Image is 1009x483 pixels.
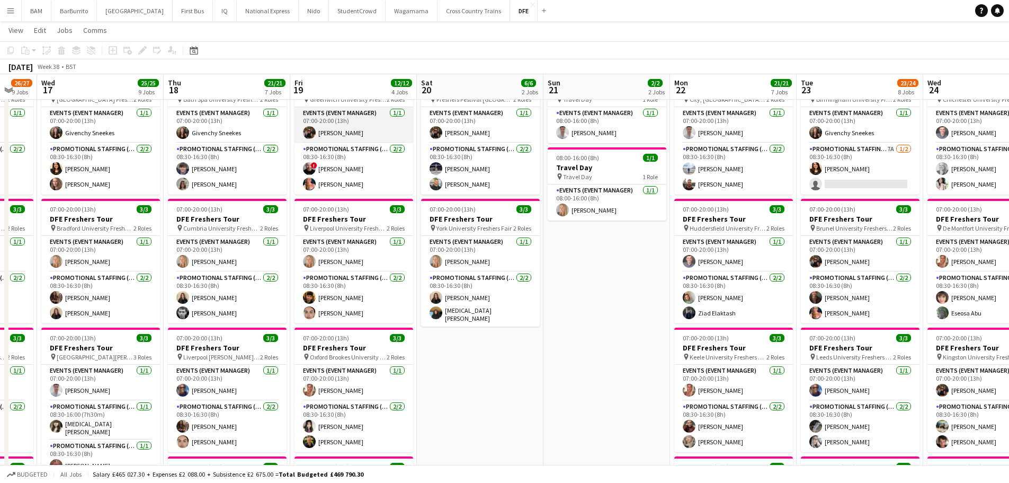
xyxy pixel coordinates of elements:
[419,84,433,96] span: 20
[51,1,97,21] button: BarBurrito
[35,63,61,71] span: Week 38
[766,353,784,361] span: 2 Roles
[548,147,666,221] div: 08:00-16:00 (8h)1/1Travel Day Travel Day1 RoleEvents (Event Manager)1/108:00-16:00 (8h)[PERSON_NAME]
[41,143,160,195] app-card-role: Promotional Staffing (Brand Ambassadors)2/208:30-16:30 (8h)[PERSON_NAME][PERSON_NAME]
[41,401,160,440] app-card-role: Promotional Staffing (Brand Ambassadors)1/108:30-16:00 (7h30m)[MEDICAL_DATA][PERSON_NAME]
[809,205,855,213] span: 07:00-20:00 (13h)
[936,205,982,213] span: 07:00-20:00 (13h)
[58,470,84,478] span: All jobs
[674,401,793,452] app-card-role: Promotional Staffing (Brand Ambassadors)2/208:30-16:30 (8h)[PERSON_NAME][PERSON_NAME]
[97,1,173,21] button: [GEOGRAPHIC_DATA]
[893,353,911,361] span: 2 Roles
[799,84,813,96] span: 23
[674,199,793,323] app-job-card: 07:00-20:00 (13h)3/3DFE Freshers Tour Huddersfield University Freshers Fair2 RolesEvents (Event M...
[896,334,911,342] span: 3/3
[421,199,540,327] div: 07:00-20:00 (13h)3/3DFE Freshers Tour York University Freshers Fair2 RolesEvents (Event Manager)1...
[5,469,49,480] button: Budgeted
[50,334,96,342] span: 07:00-20:00 (13h)
[168,199,287,323] app-job-card: 07:00-20:00 (13h)3/3DFE Freshers Tour Cumbria University Freshers Fair2 RolesEvents (Event Manage...
[771,79,792,87] span: 21/21
[674,365,793,401] app-card-role: Events (Event Manager)1/107:00-20:00 (13h)[PERSON_NAME]
[548,70,666,143] app-job-card: 08:00-16:00 (8h)1/1Travel Day Travel Day1 RoleEvents (Event Manager)1/108:00-16:00 (8h)[PERSON_NAME]
[421,70,540,195] app-job-card: 07:00-20:00 (13h)3/3DFE Freshers Tour Freshers Festival [GEOGRAPHIC_DATA]2 RolesEvents (Event Man...
[674,78,688,87] span: Mon
[936,463,982,471] span: 07:00-20:00 (13h)
[294,343,413,353] h3: DFE Freshers Tour
[137,334,151,342] span: 3/3
[168,107,287,143] app-card-role: Events (Event Manager)1/107:00-20:00 (13h)Givenchy Sneekes
[896,205,911,213] span: 3/3
[52,23,77,37] a: Jobs
[690,353,766,361] span: Keele University Freshers Fair
[137,205,151,213] span: 3/3
[57,224,133,232] span: Bradford University Freshers Fair
[265,88,285,96] div: 7 Jobs
[294,199,413,323] app-job-card: 07:00-20:00 (13h)3/3DFE Freshers Tour Liverpool University Freshers Fair2 RolesEvents (Event Mana...
[183,224,260,232] span: Cumbria University Freshers Fair
[41,107,160,143] app-card-role: Events (Event Manager)1/107:00-20:00 (13h)Givenchy Sneekes
[168,343,287,353] h3: DFE Freshers Tour
[66,63,76,71] div: BST
[430,205,476,213] span: 07:00-20:00 (13h)
[213,1,237,21] button: IQ
[41,78,55,87] span: Wed
[896,463,911,471] span: 3/3
[176,463,222,471] span: 07:00-20:00 (13h)
[12,88,32,96] div: 9 Jobs
[683,463,729,471] span: 07:00-20:00 (13h)
[893,224,911,232] span: 2 Roles
[683,205,729,213] span: 07:00-20:00 (13h)
[133,353,151,361] span: 3 Roles
[801,328,919,452] app-job-card: 07:00-20:00 (13h)3/3DFE Freshers Tour Leeds University Freshers Fair2 RolesEvents (Event Manager)...
[41,214,160,224] h3: DFE Freshers Tour
[770,205,784,213] span: 3/3
[809,463,855,471] span: 07:00-20:00 (13h)
[391,79,412,87] span: 12/12
[390,463,405,471] span: 3/3
[138,88,158,96] div: 9 Jobs
[303,463,349,471] span: 07:00-20:00 (13h)
[17,471,48,478] span: Budgeted
[390,205,405,213] span: 3/3
[7,224,25,232] span: 2 Roles
[770,334,784,342] span: 3/3
[674,70,793,195] app-job-card: 07:00-20:00 (13h)3/3DFE Freshers Tour City, [GEOGRAPHIC_DATA] Freshers Fair2 RolesEvents (Event M...
[770,463,784,471] span: 3/3
[41,440,160,476] app-card-role: Promotional Staffing (Brand Ambassadors)1/108:30-16:30 (8h)[PERSON_NAME]
[41,365,160,401] app-card-role: Events (Event Manager)1/107:00-20:00 (13h)[PERSON_NAME]
[168,70,287,195] app-job-card: 07:00-20:00 (13h)3/3DFE Freshers Tour Bath Spa University Freshers Fair2 RolesEvents (Event Manag...
[41,328,160,476] div: 07:00-20:00 (13h)3/3DFE Freshers Tour [GEOGRAPHIC_DATA][PERSON_NAME][DEMOGRAPHIC_DATA] Freshers F...
[173,1,213,21] button: First Bus
[546,84,560,96] span: 21
[898,88,918,96] div: 8 Jobs
[294,236,413,272] app-card-role: Events (Event Manager)1/107:00-20:00 (13h)[PERSON_NAME]
[801,78,813,87] span: Tue
[294,70,413,195] div: 07:00-20:00 (13h)3/3DFE Freshers Tour Greenwich University Freshers Fair2 RolesEvents (Event Mana...
[294,78,303,87] span: Fri
[801,236,919,272] app-card-role: Events (Event Manager)1/107:00-20:00 (13h)[PERSON_NAME]
[303,205,349,213] span: 07:00-20:00 (13h)
[548,163,666,172] h3: Travel Day
[93,470,363,478] div: Salary £465 027.30 + Expenses £2 088.00 + Subsistence £2 675.00 =
[183,353,260,361] span: Liverpool [PERSON_NAME] University Freshers Fair
[41,272,160,323] app-card-role: Promotional Staffing (Brand Ambassadors)2/208:30-16:30 (8h)[PERSON_NAME][PERSON_NAME]
[294,272,413,323] app-card-role: Promotional Staffing (Brand Ambassadors)2/208:30-16:30 (8h)[PERSON_NAME][PERSON_NAME]
[311,162,317,169] span: !
[57,353,133,361] span: [GEOGRAPHIC_DATA][PERSON_NAME][DEMOGRAPHIC_DATA] Freshers Fair
[168,78,181,87] span: Thu
[237,1,299,21] button: National Express
[294,328,413,452] app-job-card: 07:00-20:00 (13h)3/3DFE Freshers Tour Oxford Brookes University Freshers Fair2 RolesEvents (Event...
[771,88,791,96] div: 7 Jobs
[41,70,160,195] app-job-card: 07:00-20:00 (13h)3/3DFE Freshers Tour [GEOGRAPHIC_DATA] Freshers Fair2 RolesEvents (Event Manager...
[648,88,665,96] div: 2 Jobs
[41,199,160,323] div: 07:00-20:00 (13h)3/3DFE Freshers Tour Bradford University Freshers Fair2 RolesEvents (Event Manag...
[513,224,531,232] span: 2 Roles
[176,334,222,342] span: 07:00-20:00 (13h)
[168,401,287,452] app-card-role: Promotional Staffing (Brand Ambassadors)2/208:30-16:30 (8h)[PERSON_NAME][PERSON_NAME]
[674,343,793,353] h3: DFE Freshers Tour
